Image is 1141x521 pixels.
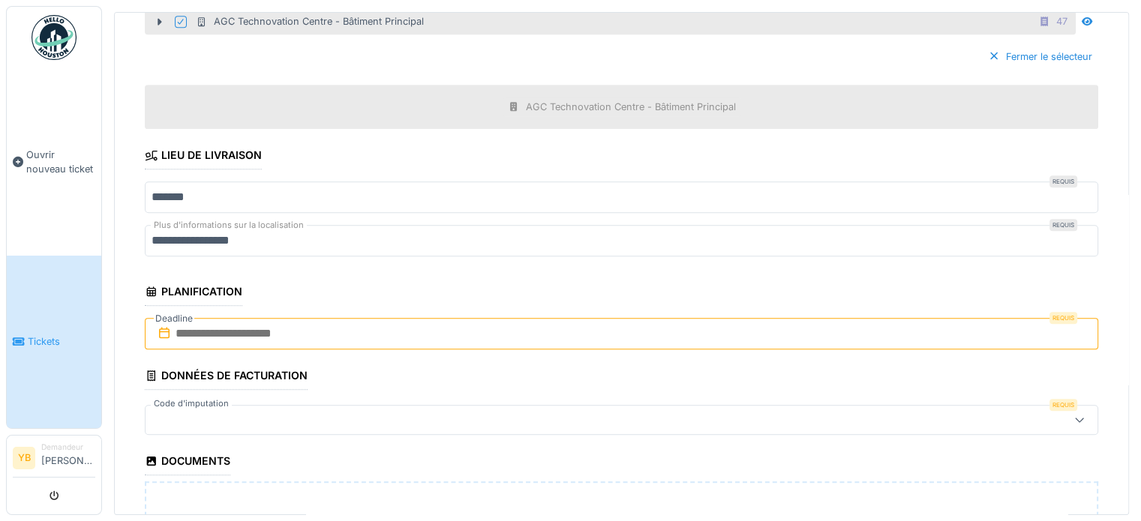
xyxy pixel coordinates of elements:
[526,100,736,114] div: AGC Technovation Centre - Bâtiment Principal
[982,46,1098,67] div: Fermer le sélecteur
[1056,14,1067,28] div: 47
[7,256,101,429] a: Tickets
[154,310,194,327] label: Deadline
[145,364,308,390] div: Données de facturation
[7,68,101,256] a: Ouvrir nouveau ticket
[145,144,262,169] div: Lieu de livraison
[1049,219,1077,231] div: Requis
[145,450,230,475] div: Documents
[151,219,307,232] label: Plus d'informations sur la localisation
[13,442,95,478] a: YB Demandeur[PERSON_NAME]
[1049,175,1077,187] div: Requis
[28,334,95,349] span: Tickets
[26,148,95,176] span: Ouvrir nouveau ticket
[151,397,232,410] label: Code d'imputation
[145,280,242,306] div: Planification
[32,15,77,60] img: Badge_color-CXgf-gQk.svg
[196,14,424,28] div: AGC Technovation Centre - Bâtiment Principal
[41,442,95,474] li: [PERSON_NAME]
[1049,399,1077,411] div: Requis
[1049,312,1077,324] div: Requis
[41,442,95,453] div: Demandeur
[13,447,35,469] li: YB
